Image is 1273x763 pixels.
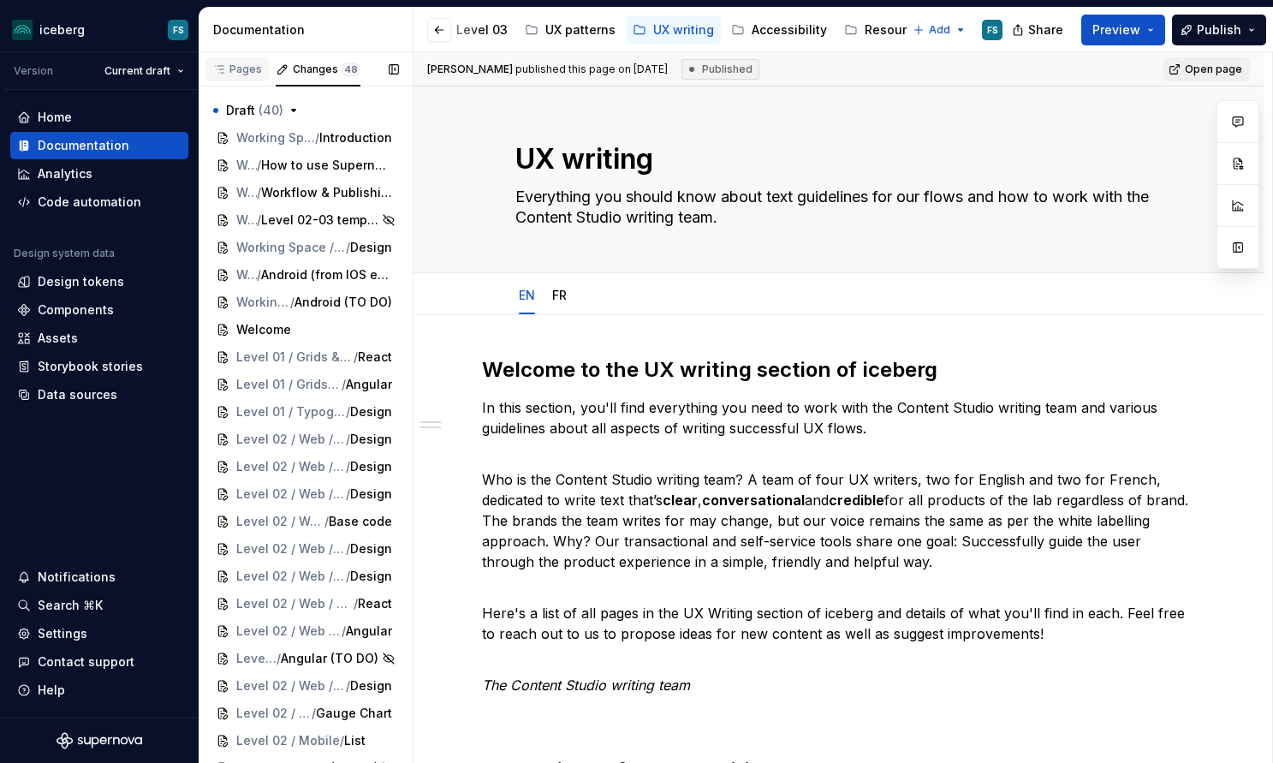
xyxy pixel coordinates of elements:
[346,376,392,393] span: Angular
[209,426,402,453] a: Level 02 / Web / Callout/Design
[209,261,402,289] a: Working Space / Templates / KPI/Android (from IOS exemple)
[10,325,188,352] a: Assets
[236,184,257,201] span: Working Space
[1197,21,1241,39] span: Publish
[261,266,392,283] span: Android (from IOS exemple)
[358,349,392,366] span: React
[10,268,188,295] a: Design tokens
[38,569,116,586] div: Notifications
[482,356,1195,384] h2: Welcome to the UX writing section of iceberg
[346,677,350,694] span: /
[236,239,346,256] span: Working Space / Templates / KPI
[209,152,402,179] a: Working Space/How to use Supernova
[344,732,366,749] span: List
[10,620,188,647] a: Settings
[281,650,378,667] span: Angular (TO DO)
[342,376,346,393] span: /
[702,492,805,509] strong: conversational
[257,184,261,201] span: /
[236,595,354,612] span: Level 02 / Web / Numeric input
[837,16,935,44] a: Resources
[294,294,392,311] span: Android (TO DO)
[350,431,392,448] span: Design
[512,183,1159,231] textarea: Everything you should know about text guidelines for our flows and how to work with the Content S...
[38,358,143,375] div: Storybook stories
[209,563,402,590] a: Level 02 / Web / Numeric input/Design
[346,458,350,475] span: /
[38,301,114,319] div: Components
[236,623,342,640] span: Level 02 / Web / Numeric input
[1185,63,1242,76] span: Open page
[346,623,392,640] span: Angular
[512,139,1159,180] textarea: UX writing
[236,458,346,475] span: Level 02 / Web / Date picker
[907,18,972,42] button: Add
[724,16,834,44] a: Accessibility
[209,234,402,261] a: Working Space / Templates / KPI/Design
[259,103,283,117] span: ( 40 )
[209,617,402,645] a: Level 02 / Web / Numeric input/Angular
[482,449,1195,572] p: Who is the Content Studio writing team? A team of four UX writers, two for English and two for Fr...
[10,648,188,676] button: Contact support
[1172,15,1266,45] button: Publish
[350,239,392,256] span: Design
[38,137,129,154] div: Documentation
[209,124,402,152] a: Working Space/Introduction
[319,129,392,146] span: Introduction
[346,239,350,256] span: /
[209,700,402,727] a: Level 02 / Mobile/Gauge Chart
[346,568,350,585] span: /
[315,129,319,146] span: /
[10,563,188,591] button: Notifications
[350,677,392,694] span: Design
[340,732,344,749] span: /
[350,540,392,557] span: Design
[38,273,124,290] div: Design tokens
[38,330,78,347] div: Assets
[236,294,290,311] span: Working Space / Templates / KPI
[261,212,378,229] span: Level 02-03 template
[236,321,291,338] span: Welcome
[236,540,346,557] span: Level 02 / Web / List
[354,595,358,612] span: /
[1092,21,1140,39] span: Preview
[173,23,184,37] div: FS
[10,104,188,131] a: Home
[482,677,690,694] em: The Content Studio writing team
[10,381,188,408] a: Data sources
[346,486,350,503] span: /
[1028,21,1063,39] span: Share
[39,21,85,39] div: iceberg
[38,386,117,403] div: Data sources
[236,266,257,283] span: Working Space / Templates / KPI
[1163,57,1250,81] a: Open page
[545,277,574,313] div: FR
[212,63,262,76] div: Pages
[342,63,360,76] span: 48
[14,64,53,78] div: Version
[257,266,261,283] span: /
[236,349,354,366] span: Level 01 / Grids & spacing
[10,160,188,188] a: Analytics
[10,296,188,324] a: Components
[681,59,759,80] div: Published
[482,582,1195,644] p: Here's a list of all pages in the UX Writing section of iceberg and details of what you'll find i...
[257,212,261,229] span: /
[236,705,312,722] span: Level 02 / Mobile
[10,188,188,216] a: Code automation
[545,21,616,39] div: UX patterns
[236,486,346,503] span: Level 02 / Web / Dropdown
[354,349,358,366] span: /
[236,403,346,420] span: Level 01 / Typography
[358,595,392,612] span: React
[209,590,402,617] a: Level 02 / Web / Numeric input/React
[1003,15,1074,45] button: Share
[236,212,257,229] span: Working Space / Templates
[350,458,392,475] span: Design
[209,289,402,316] a: Working Space / Templates / KPI/Android (TO DO)
[38,625,87,642] div: Settings
[10,677,188,704] button: Help
[987,23,998,37] div: FS
[236,677,346,694] span: Level 02 / Web / Tooltip
[57,732,142,749] a: Supernova Logo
